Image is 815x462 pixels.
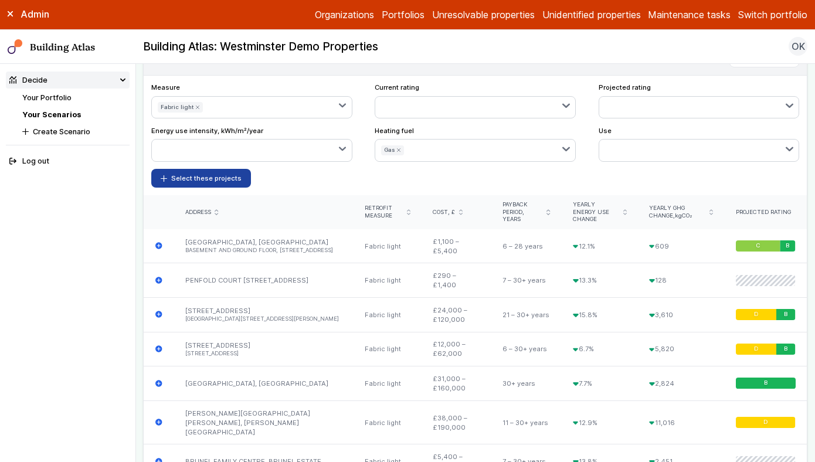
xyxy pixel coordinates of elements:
span: Address [185,209,211,216]
button: Log out [6,153,130,170]
div: £38,000 – £190,000 [422,400,491,444]
div: 11,016 [638,400,724,444]
span: D [763,419,768,426]
div: 128 [638,263,724,298]
a: Unidentified properties [542,8,641,22]
span: B [785,345,788,353]
a: Unresolvable properties [432,8,535,22]
div: 13.3% [562,263,638,298]
a: PENFOLD COURT [STREET_ADDRESS] [185,276,308,284]
div: 6.7% [562,332,638,366]
button: Fabric light [158,102,203,112]
div: 30+ years [491,366,562,401]
div: Projected rating [599,83,800,118]
span: Retrofit measure [365,205,403,220]
div: 11 – 30+ years [491,400,562,444]
span: Cost, £ [433,209,455,216]
div: Fabric light [354,229,422,263]
a: Maintenance tasks [648,8,731,22]
a: [GEOGRAPHIC_DATA], [GEOGRAPHIC_DATA] BASEMENT AND GROUND FLOOR, [STREET_ADDRESS] [185,238,342,254]
div: 2,824 [638,366,724,401]
div: £1,100 – £5,400 [422,229,491,263]
a: Portfolios [382,8,425,22]
div: 12.1% [562,229,638,263]
a: Your Portfolio [22,93,72,102]
div: £12,000 – £62,000 [422,332,491,366]
div: Current rating [375,83,576,118]
div: 3,610 [638,298,724,332]
div: 6 – 28 years [491,229,562,263]
button: Select these projects [151,169,251,188]
div: Projected rating [736,209,796,216]
div: 5,820 [638,332,724,366]
div: Energy use intensity, kWh/m²/year [151,126,352,162]
a: Organizations [315,8,374,22]
img: main-0bbd2752.svg [8,39,23,55]
div: Fabric light [354,332,422,366]
div: 21 – 30+ years [491,298,562,332]
div: Use [599,126,800,162]
div: Decide [9,74,47,86]
span: Yearly energy use change [573,201,619,223]
button: OK [789,37,807,56]
span: Payback period, years [502,201,543,223]
span: B [785,311,788,318]
span: B [786,242,790,250]
span: Yearly GHG change, [649,205,705,220]
button: Create Scenario [19,123,130,140]
div: Heating fuel [375,126,576,162]
div: 609 [638,229,724,263]
a: [GEOGRAPHIC_DATA], [GEOGRAPHIC_DATA] [185,379,328,388]
div: Fabric light [354,366,422,401]
a: [STREET_ADDRESS] [STREET_ADDRESS] [185,341,342,358]
div: 15.8% [562,298,638,332]
div: Fabric light [354,298,422,332]
div: Fabric light [354,400,422,444]
span: OK [792,39,805,53]
span: D [754,311,758,318]
div: £290 – £1,400 [422,263,491,298]
button: Gas [381,145,404,155]
a: [STREET_ADDRESS] [GEOGRAPHIC_DATA][STREET_ADDRESS][PERSON_NAME] [185,307,342,323]
span: B [764,380,768,388]
span: kgCO₂ [675,212,692,219]
summary: Decide [6,72,130,89]
div: 6 – 30+ years [491,332,562,366]
div: 12.9% [562,400,638,444]
div: Fabric light [354,263,422,298]
div: 7 – 30+ years [491,263,562,298]
a: [PERSON_NAME][GEOGRAPHIC_DATA][PERSON_NAME], [PERSON_NAME][GEOGRAPHIC_DATA] [185,409,310,436]
div: Measure [151,83,352,118]
span: C [756,242,760,250]
li: [GEOGRAPHIC_DATA][STREET_ADDRESS][PERSON_NAME] [185,315,342,323]
li: BASEMENT AND GROUND FLOOR, [STREET_ADDRESS] [185,247,342,254]
a: Your Scenarios [22,110,81,119]
button: Switch portfolio [738,8,807,22]
span: D [754,345,758,353]
div: 7.7% [562,366,638,401]
li: [STREET_ADDRESS] [185,350,342,358]
div: £31,000 – £160,000 [422,366,491,401]
div: £24,000 – £120,000 [422,298,491,332]
h2: Building Atlas: Westminster Demo Properties [143,39,378,55]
